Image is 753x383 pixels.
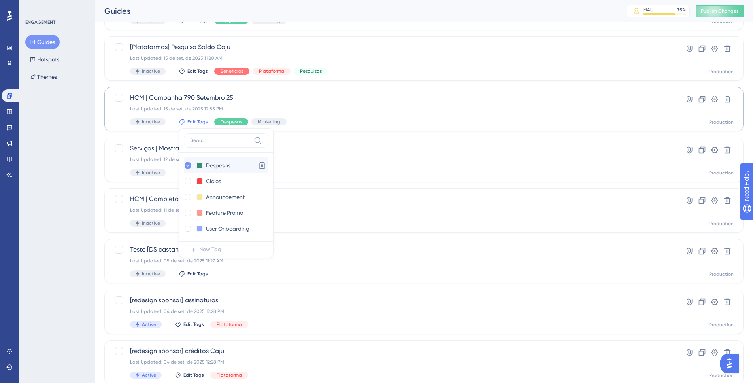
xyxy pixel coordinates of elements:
[677,7,686,13] div: 75 %
[206,161,238,171] input: New Tag
[187,119,208,125] span: Edit Tags
[179,68,208,74] button: Edit Tags
[183,372,204,378] span: Edit Tags
[175,321,204,328] button: Edit Tags
[130,144,655,153] span: Serviços | Mostrar central de Notificações
[130,194,655,204] span: HCM | Completar cadastro em Colaboradores
[221,68,243,74] span: Benefícios
[709,271,734,277] div: Production
[142,220,160,226] span: Inactive
[709,322,734,328] div: Production
[25,35,60,49] button: Guides
[25,19,55,25] div: ENGAGEMENT
[130,359,655,365] div: Last Updated: 04 de set. de 2025 12:28 PM
[142,68,160,74] span: Inactive
[206,176,238,186] input: New Tag
[709,170,734,176] div: Production
[175,372,204,378] button: Edit Tags
[217,321,242,328] span: Plataforma
[130,42,655,52] span: [Plataformas] Pesquisa Saldo Caju
[130,346,655,356] span: [redesign sponsor] créditos Caju
[142,372,156,378] span: Active
[25,70,62,84] button: Themes
[130,245,655,254] span: Teste [DS castanha]
[142,321,156,328] span: Active
[300,68,322,74] span: Pesquisas
[130,156,655,163] div: Last Updated: 12 de set. de 2025 02:19 PM
[130,308,655,315] div: Last Updated: 04 de set. de 2025 12:28 PM
[709,220,734,227] div: Production
[206,192,246,202] input: New Tag
[179,271,208,277] button: Edit Tags
[259,68,284,74] span: Plataforma
[104,6,607,17] div: Guides
[179,119,208,125] button: Edit Tags
[701,8,739,14] span: Publish Changes
[142,271,160,277] span: Inactive
[709,68,734,75] div: Production
[130,93,655,102] span: HCM | Campanha 7,90 Setembro 25
[183,321,204,328] span: Edit Tags
[130,207,655,213] div: Last Updated: 11 de set. de 2025 06:11 PM
[199,245,221,254] span: New Tag
[19,2,49,11] span: Need Help?
[206,224,251,234] input: New Tag
[643,7,653,13] div: MAU
[130,106,655,112] div: Last Updated: 15 de set. de 2025 12:55 PM
[696,5,744,17] button: Publish Changes
[191,137,251,144] input: Search...
[258,119,280,125] span: Marketing
[709,372,734,379] div: Production
[206,208,245,218] input: New Tag
[130,55,655,61] div: Last Updated: 15 de set. de 2025 11:20 AM
[25,52,64,66] button: Hotspots
[130,258,655,264] div: Last Updated: 05 de set. de 2025 11:27 AM
[187,68,208,74] span: Edit Tags
[187,271,208,277] span: Edit Tags
[221,119,242,125] span: Despesas
[142,119,160,125] span: Inactive
[217,372,242,378] span: Plataforma
[142,169,160,176] span: Inactive
[184,242,273,258] button: New Tag
[709,119,734,125] div: Production
[130,296,655,305] span: [redesign sponsor] assinaturas
[720,352,744,375] iframe: UserGuiding AI Assistant Launcher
